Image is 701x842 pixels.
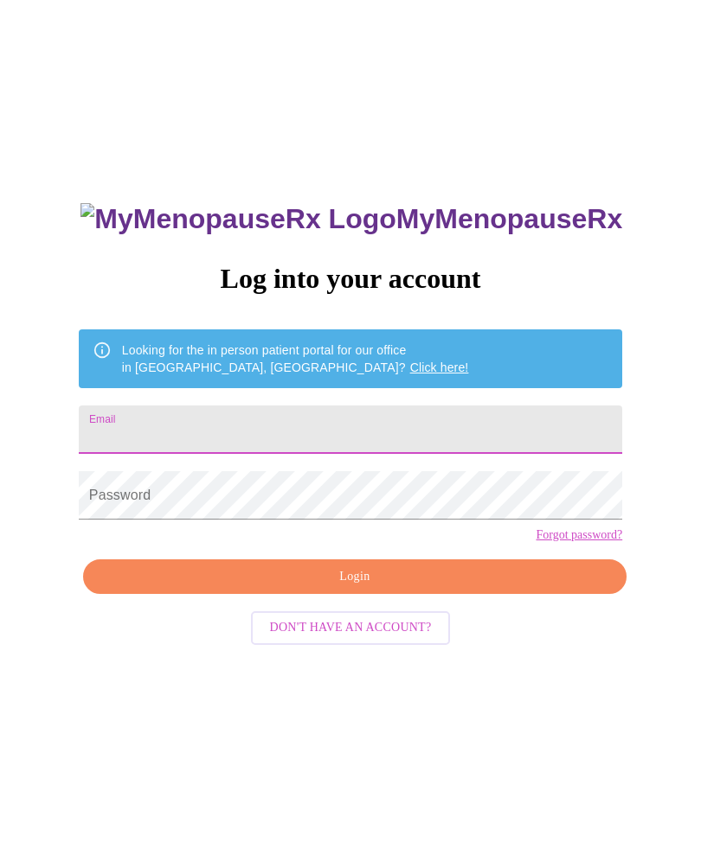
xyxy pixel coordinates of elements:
[270,617,432,639] span: Don't have an account?
[122,335,469,383] div: Looking for the in person patient portal for our office in [GEOGRAPHIC_DATA], [GEOGRAPHIC_DATA]?
[83,559,627,595] button: Login
[103,566,607,588] span: Login
[79,263,622,295] h3: Log into your account
[410,360,469,374] a: Click here!
[80,203,622,235] h3: MyMenopauseRx
[247,619,455,634] a: Don't have an account?
[536,528,622,542] a: Forgot password?
[251,611,451,645] button: Don't have an account?
[80,203,396,235] img: MyMenopauseRx Logo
